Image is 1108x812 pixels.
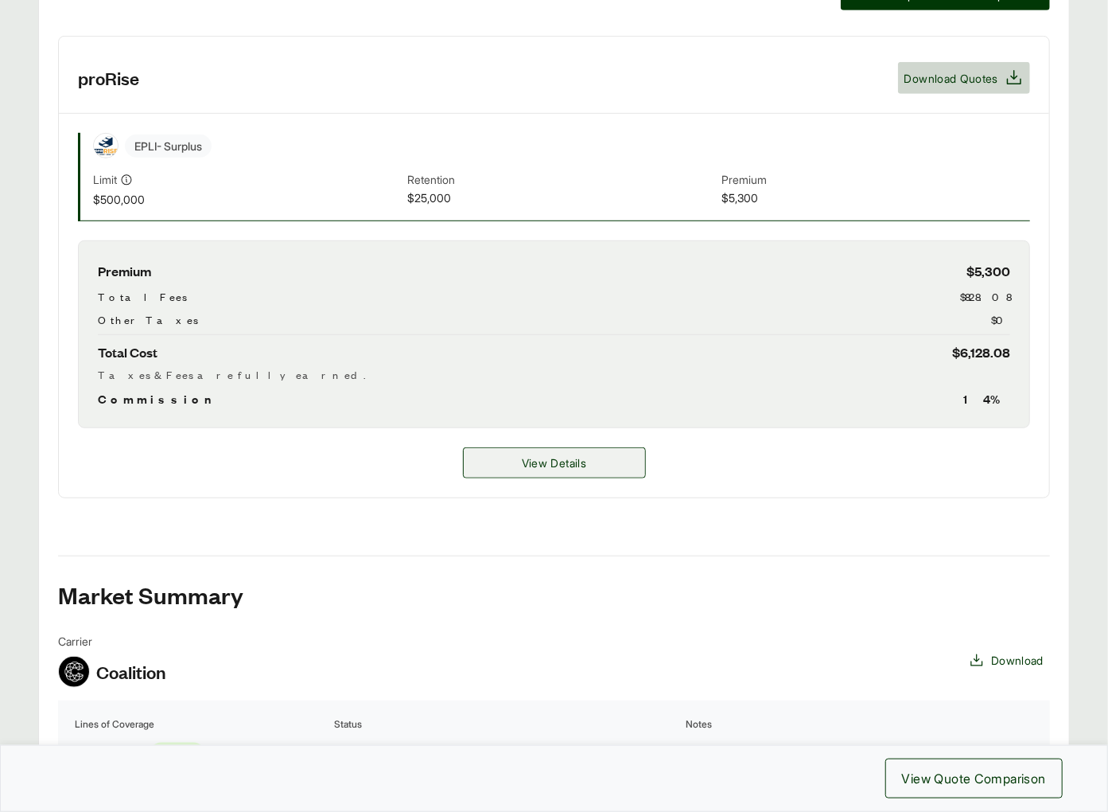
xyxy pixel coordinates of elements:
[98,366,1010,383] div: Taxes & Fees are fully earned.
[473,744,531,763] span: Retention:
[371,744,423,763] span: $500.0K
[960,288,1010,305] span: $828.08
[93,171,117,188] span: Limit
[58,633,166,650] span: Carrier
[962,646,1050,675] button: Download
[78,66,139,90] h3: proRise
[522,455,586,471] span: View Details
[125,135,212,158] span: EPLI - Surplus
[463,447,646,478] button: View Details
[407,189,715,208] span: $25,000
[904,70,998,87] span: Download Quotes
[991,652,1044,669] span: Download
[952,342,1010,363] span: $6,128.08
[407,171,715,189] span: Retention
[885,759,1063,798] button: View Quote Comparison
[98,288,187,305] span: Total Fees
[722,171,1030,189] span: Premium
[98,342,157,363] span: Total Cost
[963,389,1010,408] span: 14 %
[722,189,1030,208] span: $5,300
[96,660,166,684] span: Coalition
[991,311,1010,328] span: $0
[94,134,118,158] img: proRise Insurance Services LLC
[98,311,198,328] span: Other Taxes
[93,191,401,208] span: $500,000
[335,744,365,763] span: Limit:
[58,582,1050,607] h2: Market Summary
[59,657,89,687] img: Coalition
[537,744,581,763] span: $50.0K
[333,716,682,732] th: Status
[898,62,1030,94] button: Download Quotes
[686,743,1033,781] p: Non-Admitted, $500k Limit, $50,000 Retention for $5,000 Premium + Taxes & Fees
[685,716,1034,732] th: Notes
[74,716,330,732] th: Lines of Coverage
[149,743,206,768] span: Quoted
[463,447,646,478] a: proRise details
[98,389,219,408] span: Commission
[902,769,1046,788] span: View Quote Comparison
[98,260,151,282] span: Premium
[966,260,1010,282] span: $5,300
